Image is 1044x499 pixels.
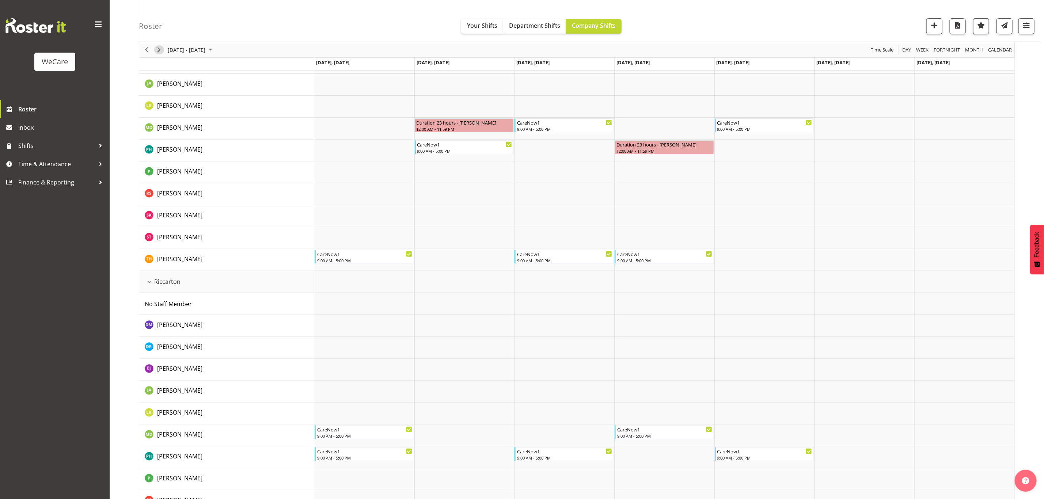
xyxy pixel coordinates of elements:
div: Philippa Henry"s event - CareNow1 Begin From Wednesday, September 10, 2025 at 9:00:00 AM GMT+12:0... [515,447,614,461]
span: Department Shifts [509,22,560,30]
div: 9:00 AM - 5:00 PM [717,455,812,461]
div: 9:00 AM - 5:00 PM [317,433,412,439]
button: Fortnight [933,45,961,54]
a: [PERSON_NAME] [157,452,202,461]
span: Finance & Reporting [18,177,95,188]
div: CareNow1 [317,447,412,455]
a: [PERSON_NAME] [157,364,202,373]
td: Liandy Kritzinger resource [139,96,314,118]
td: No Staff Member resource [139,293,314,315]
button: Your Shifts [461,19,503,34]
button: Time Scale [870,45,895,54]
button: Previous [142,45,152,54]
td: Saahit Kour resource [139,205,314,227]
button: Filter Shifts [1018,18,1034,34]
span: Fortnight [933,45,961,54]
div: CareNow1 [617,426,712,433]
a: [PERSON_NAME] [157,408,202,417]
div: CareNow1 [517,447,612,455]
div: CareNow1 [517,250,612,258]
div: 9:00 AM - 5:00 PM [417,148,512,154]
a: [PERSON_NAME] [157,255,202,263]
a: [PERSON_NAME] [157,320,202,329]
span: [PERSON_NAME] [157,80,202,88]
div: 9:00 AM - 5:00 PM [317,258,412,263]
div: Philippa Henry"s event - CareNow1 Begin From Monday, September 8, 2025 at 9:00:00 AM GMT+12:00 En... [315,447,414,461]
span: [PERSON_NAME] [157,452,202,460]
div: Duration 23 hours - [PERSON_NAME] [616,141,712,148]
span: [PERSON_NAME] [157,233,202,241]
div: 9:00 AM - 5:00 PM [617,258,712,263]
div: Tillie Hollyer"s event - CareNow1 Begin From Thursday, September 11, 2025 at 9:00:00 AM GMT+12:00... [615,250,714,264]
span: [DATE] - [DATE] [167,45,206,54]
div: CareNow1 [317,426,412,433]
a: [PERSON_NAME] [157,167,202,176]
td: Tillie Hollyer resource [139,249,314,271]
button: September 08 - 14, 2025 [167,45,216,54]
div: Tillie Hollyer"s event - CareNow1 Begin From Monday, September 8, 2025 at 9:00:00 AM GMT+12:00 En... [315,250,414,264]
div: Marie-Claire Dickson-Bakker"s event - CareNow1 Begin From Wednesday, September 10, 2025 at 9:00:0... [515,118,614,132]
span: Time & Attendance [18,159,95,169]
button: Timeline Month [964,45,984,54]
span: [PERSON_NAME] [157,102,202,110]
img: Rosterit website logo [5,18,66,33]
td: Pooja Prabhu resource [139,468,314,490]
td: Deepti Mahajan resource [139,315,314,337]
img: help-xxl-2.png [1022,477,1029,484]
span: Your Shifts [467,22,497,30]
a: [PERSON_NAME] [157,145,202,154]
td: Marie-Claire Dickson-Bakker resource [139,424,314,446]
div: 9:00 AM - 5:00 PM [317,455,412,461]
div: Tillie Hollyer"s event - CareNow1 Begin From Wednesday, September 10, 2025 at 9:00:00 AM GMT+12:0... [515,250,614,264]
span: [PERSON_NAME] [157,430,202,438]
span: [PERSON_NAME] [157,145,202,153]
span: [PERSON_NAME] [157,408,202,416]
div: CareNow1 [717,119,812,126]
span: [PERSON_NAME] [157,321,202,329]
div: CareNow1 [717,447,812,455]
a: [PERSON_NAME] [157,123,202,132]
span: [DATE], [DATE] [817,59,850,66]
span: [DATE], [DATE] [916,59,950,66]
span: Shifts [18,140,95,151]
td: Philippa Henry resource [139,446,314,468]
button: Department Shifts [503,19,566,34]
a: No Staff Member [145,300,192,308]
button: Next [154,45,164,54]
div: 9:00 AM - 5:00 PM [517,126,612,132]
div: 12:00 AM - 11:59 PM [417,126,512,132]
span: [DATE], [DATE] [717,59,750,66]
td: Philippa Henry resource [139,140,314,161]
div: Marie-Claire Dickson-Bakker"s event - CareNow1 Begin From Monday, September 8, 2025 at 9:00:00 AM... [315,425,414,439]
td: Marie-Claire Dickson-Bakker resource [139,118,314,140]
button: Send a list of all shifts for the selected filtered period to all rostered employees. [996,18,1013,34]
span: [DATE], [DATE] [316,59,349,66]
td: Riccarton resource [139,271,314,293]
button: Feedback - Show survey [1030,225,1044,274]
span: calendar [987,45,1013,54]
a: [PERSON_NAME] [157,189,202,198]
span: [PERSON_NAME] [157,123,202,132]
div: 9:00 AM - 5:00 PM [617,433,712,439]
td: Simone Turner resource [139,227,314,249]
span: Week [915,45,929,54]
a: [PERSON_NAME] [157,430,202,439]
span: Time Scale [870,45,894,54]
div: WeCare [42,56,68,67]
span: [PERSON_NAME] [157,365,202,373]
div: Previous [140,42,153,57]
h4: Roster [139,22,162,30]
span: [PERSON_NAME] [157,343,202,351]
span: [PERSON_NAME] [157,386,202,395]
div: 12:00 AM - 11:59 PM [616,148,712,154]
a: [PERSON_NAME] [157,211,202,220]
span: Month [964,45,984,54]
span: Riccarton [154,277,181,286]
span: Feedback [1034,232,1040,258]
td: Deepti Raturi resource [139,337,314,359]
div: Marie-Claire Dickson-Bakker"s event - CareNow1 Begin From Friday, September 12, 2025 at 9:00:00 A... [715,118,814,132]
div: Marie-Claire Dickson-Bakker"s event - Duration 23 hours - Marie-Claire Dickson-Bakker Begin From ... [415,118,514,132]
span: Company Shifts [572,22,616,30]
div: Philippa Henry"s event - CareNow1 Begin From Friday, September 12, 2025 at 9:00:00 AM GMT+12:00 E... [715,447,814,461]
